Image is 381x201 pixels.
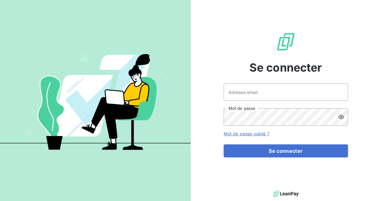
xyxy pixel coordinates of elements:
[273,189,299,199] img: logo
[276,32,296,52] img: Logo LeanPay
[224,83,348,101] input: placeholder
[249,59,322,76] span: Se connecter
[224,131,269,136] a: Mot de passe oublié ?
[224,144,348,157] button: Se connecter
